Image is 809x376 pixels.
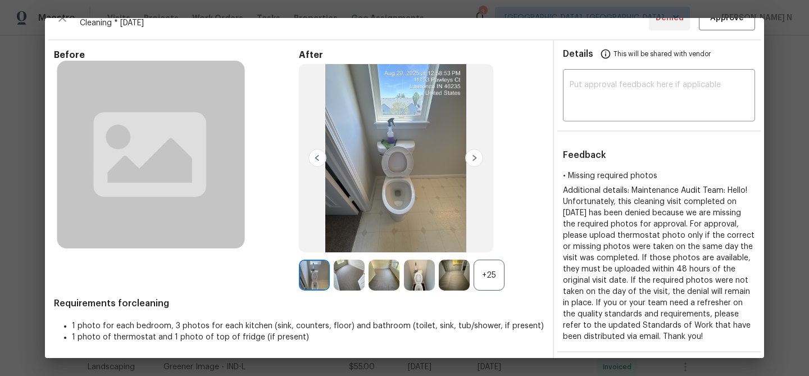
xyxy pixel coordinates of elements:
span: • Missing required photos [563,172,657,180]
span: Additional details: Maintenance Audit Team: Hello! Unfortunately, this cleaning visit completed o... [563,187,755,341]
span: Cleaning * [DATE] [80,17,649,29]
div: +25 [474,260,505,291]
span: Feedback [563,151,606,160]
span: Before [54,49,299,61]
li: 1 photo for each bedroom, 3 photos for each kitchen (sink, counters, floor) and bathroom (toilet,... [72,320,544,332]
button: Approve [699,6,755,30]
img: left-chevron-button-url [308,149,326,167]
span: Requirements for cleaning [54,298,544,309]
span: Approve [710,11,744,25]
span: Details [563,40,593,67]
span: This will be shared with vendor [613,40,711,67]
img: right-chevron-button-url [465,149,483,167]
span: After [299,49,544,61]
li: 1 photo of thermostat and 1 photo of top of fridge (if present) [72,332,544,343]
